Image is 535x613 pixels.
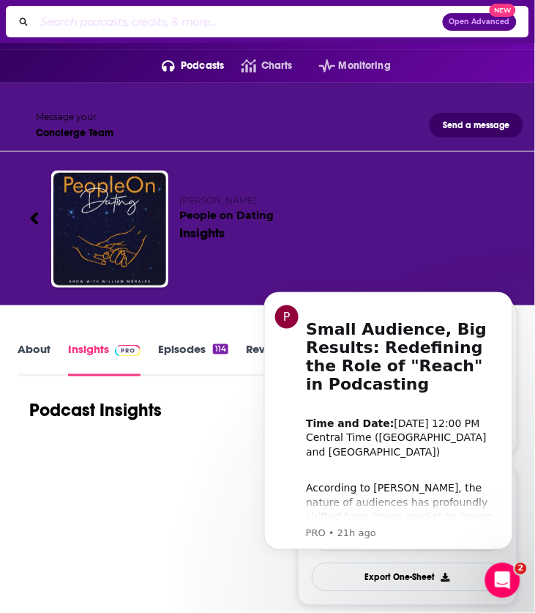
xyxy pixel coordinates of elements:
[34,10,443,34] input: Search podcasts, credits, & more...
[53,173,166,286] img: People on Dating
[158,343,228,376] a: Episodes114
[224,54,292,78] a: Charts
[6,6,529,37] div: Search podcasts, credits, & more...
[36,111,113,122] div: Message your
[213,344,228,354] div: 114
[302,54,391,78] button: open menu
[485,563,520,598] iframe: Intercom live chat
[115,345,141,357] img: Podchaser Pro
[181,56,224,76] span: Podcasts
[312,563,504,592] button: Export One-Sheet
[36,127,113,139] div: Concierge Team
[144,54,225,78] button: open menu
[339,56,391,76] span: Monitoring
[29,400,162,422] h1: Podcast Insights
[180,195,257,206] span: [PERSON_NAME]
[18,343,50,376] a: About
[261,56,293,76] span: Charts
[180,225,225,241] div: Insights
[430,113,523,138] button: Send a message
[68,343,141,376] a: InsightsPodchaser Pro
[490,4,516,18] span: New
[242,279,535,559] iframe: Intercom notifications message
[443,13,517,31] button: Open AdvancedNew
[515,563,527,575] span: 2
[180,195,506,222] h2: People on Dating
[449,18,510,26] span: Open Advanced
